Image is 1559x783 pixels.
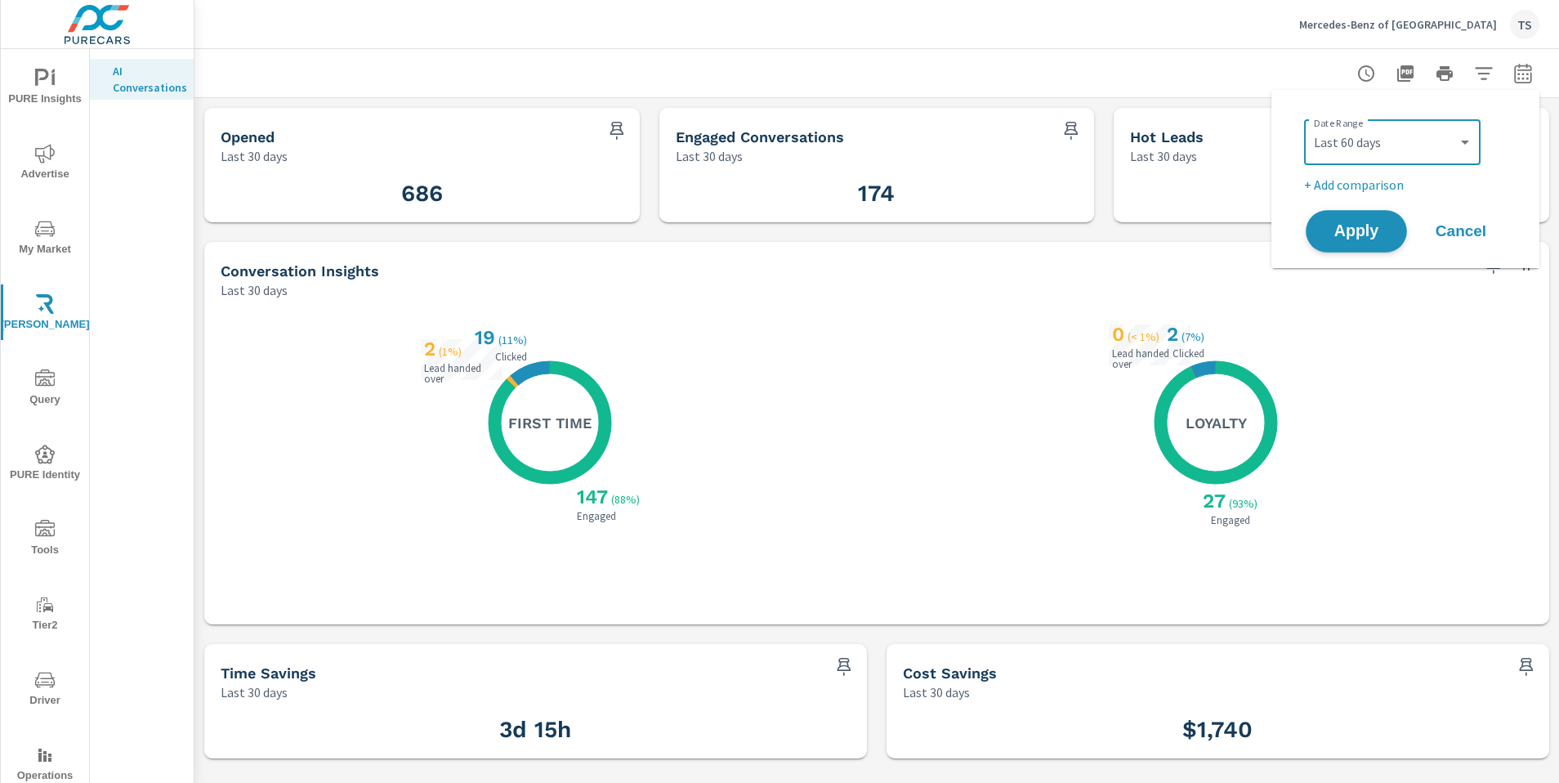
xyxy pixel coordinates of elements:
p: + Add comparison [1304,175,1513,195]
p: Mercedes-Benz of [GEOGRAPHIC_DATA] [1299,17,1497,32]
h3: 19 [471,326,495,349]
span: Query [6,369,84,409]
p: ( 11% ) [498,333,530,347]
h3: 27 [1199,490,1226,512]
h3: $1,740 [903,716,1533,744]
span: Tier2 [6,595,84,635]
span: Tools [6,520,84,560]
h5: Cost Savings [903,664,997,682]
button: Cancel [1412,211,1510,252]
h3: 174 [676,180,1079,208]
span: PURE Identity [6,445,84,485]
div: AI Conversations [90,59,194,100]
p: Clicked [1169,348,1208,359]
h5: Engaged Conversations [676,128,844,145]
div: TS [1510,10,1539,39]
h5: Hot Leads [1130,128,1204,145]
p: Last 30 days [903,682,970,702]
h5: Opened [221,128,275,145]
span: [PERSON_NAME] [6,294,84,334]
p: Engaged [1208,515,1253,526]
span: My Market [6,219,84,259]
p: Lead handed over [1109,348,1190,369]
span: Cancel [1428,224,1494,239]
p: ( 88% ) [611,492,643,507]
span: Apply [1323,224,1390,239]
h3: 2 [1130,180,1533,208]
span: Driver [6,670,84,710]
p: ( 93% ) [1229,496,1261,511]
h5: Conversation Insights [221,262,379,280]
p: Last 30 days [1130,146,1197,166]
p: AI Conversations [113,63,181,96]
button: Print Report [1428,57,1461,90]
h3: 0 [1109,323,1124,346]
h3: 686 [221,180,623,208]
p: Engaged [574,511,619,521]
h5: First Time [508,414,592,432]
p: Clicked [492,351,530,362]
button: Apply [1306,210,1407,253]
p: Last 30 days [221,682,288,702]
h3: 3d 15h [221,716,851,744]
span: Advertise [6,144,84,184]
h3: 2 [1164,323,1178,346]
p: ( 7% ) [1182,329,1208,344]
h5: Loyalty [1186,414,1247,432]
p: Last 30 days [221,146,288,166]
h3: 2 [421,338,436,360]
p: ( 1% ) [439,344,465,359]
button: "Export Report to PDF" [1389,57,1422,90]
span: Save this to your personalized report [604,118,630,144]
span: Save this to your personalized report [831,654,857,680]
p: Last 30 days [221,280,288,300]
button: Select Date Range [1507,57,1539,90]
span: Save this to your personalized report [1058,118,1084,144]
span: PURE Insights [6,69,84,109]
h5: Time Savings [221,664,316,682]
p: Lead handed over [421,363,503,384]
p: Last 30 days [676,146,743,166]
h3: 147 [574,485,608,508]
